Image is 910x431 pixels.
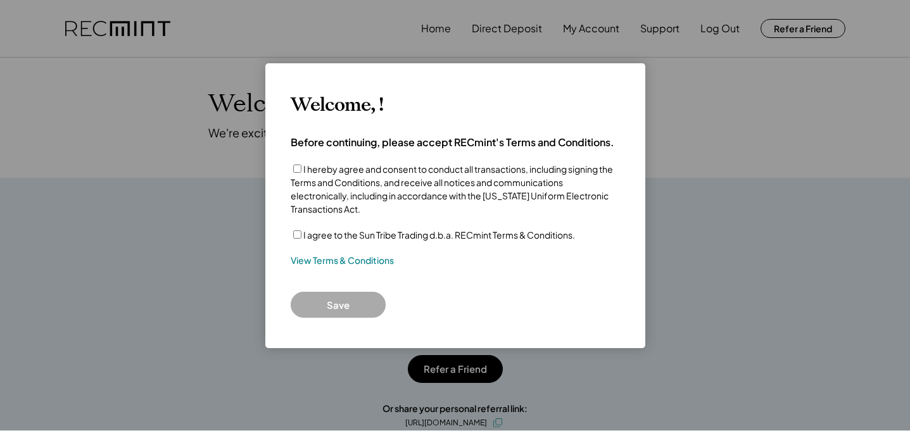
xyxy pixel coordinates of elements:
h3: Welcome, ! [291,94,383,116]
label: I agree to the Sun Tribe Trading d.b.a. RECmint Terms & Conditions. [303,229,575,240]
label: I hereby agree and consent to conduct all transactions, including signing the Terms and Condition... [291,163,613,215]
button: Save [291,292,386,318]
a: View Terms & Conditions [291,254,394,267]
h4: Before continuing, please accept RECmint's Terms and Conditions. [291,135,614,149]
